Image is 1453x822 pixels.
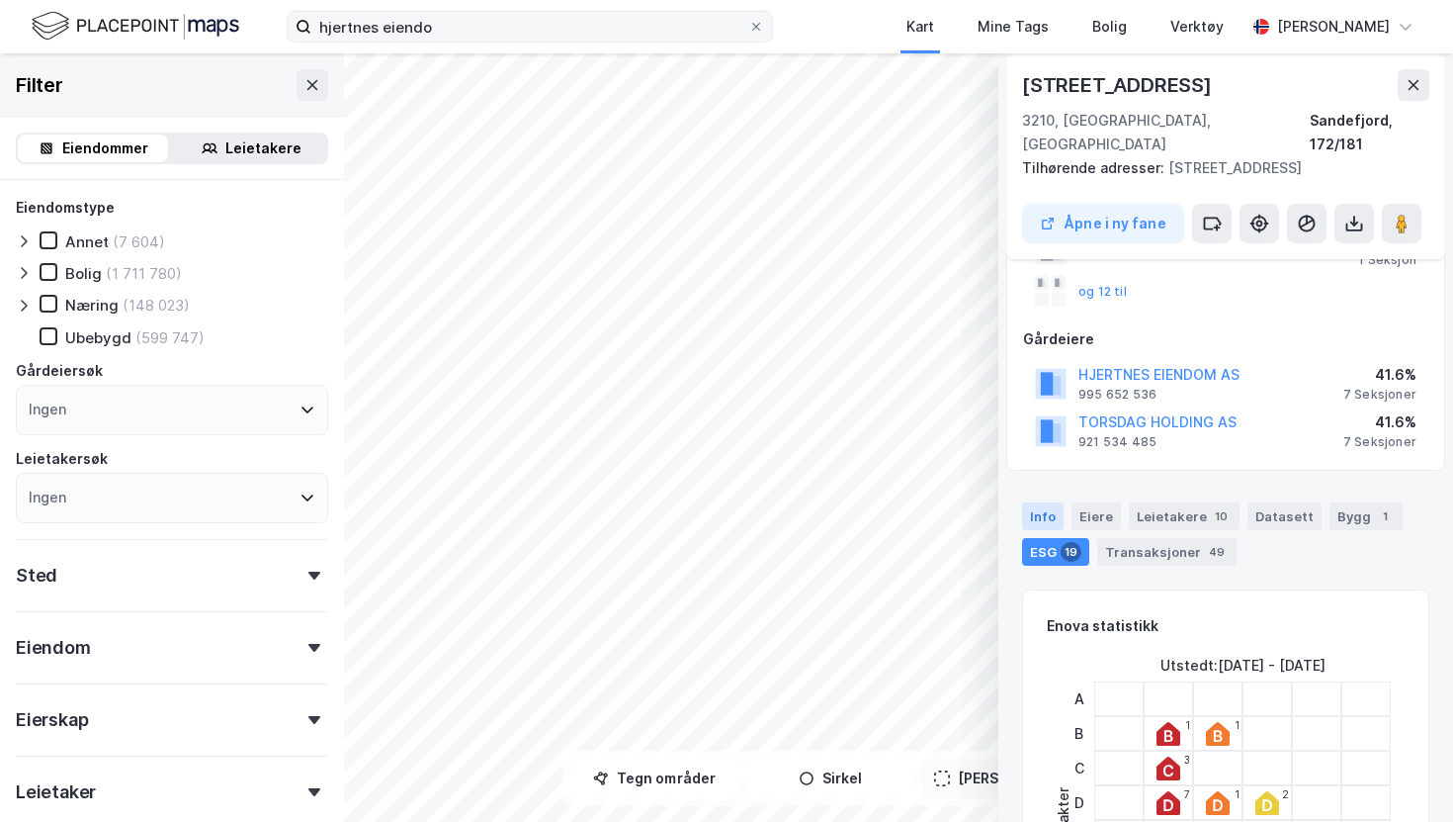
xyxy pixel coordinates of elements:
[1022,109,1310,156] div: 3210, [GEOGRAPHIC_DATA], [GEOGRAPHIC_DATA]
[113,232,165,251] div: (7 604)
[1022,69,1216,101] div: [STREET_ADDRESS]
[1078,434,1156,450] div: 921 534 485
[958,767,1167,790] div: [PERSON_NAME] til kartutsnitt
[1097,538,1237,566] div: Transaksjoner
[16,447,108,471] div: Leietakersøk
[1067,716,1091,751] div: B
[1343,387,1416,403] div: 7 Seksjoner
[1023,327,1428,351] div: Gårdeiere
[16,564,57,588] div: Sted
[32,9,239,44] img: logo.f888ab2527a4732fd821a326f86c7f29.svg
[1184,754,1190,766] div: 3
[1061,542,1081,562] div: 19
[1170,15,1224,39] div: Verktøy
[29,486,66,509] div: Ingen
[1358,252,1416,268] div: 1 Seksjon
[1343,434,1416,450] div: 7 Seksjoner
[1235,788,1239,800] div: 1
[1071,502,1121,530] div: Eiere
[1277,15,1390,39] div: [PERSON_NAME]
[1185,719,1190,731] div: 1
[978,15,1049,39] div: Mine Tags
[16,780,96,804] div: Leietaker
[106,264,182,283] div: (1 711 780)
[62,137,148,160] div: Eiendommer
[65,328,131,347] div: Ubebygd
[1354,727,1453,822] iframe: Chat Widget
[1343,363,1416,387] div: 41.6%
[1247,502,1322,530] div: Datasett
[123,296,190,315] div: (148 023)
[570,759,738,798] button: Tegn områder
[1022,156,1413,180] div: [STREET_ADDRESS]
[225,137,301,160] div: Leietakere
[16,196,115,220] div: Eiendomstype
[16,636,91,660] div: Eiendom
[65,264,102,283] div: Bolig
[1184,788,1190,800] div: 7
[29,398,66,421] div: Ingen
[16,359,103,383] div: Gårdeiersøk
[1022,159,1168,176] span: Tilhørende adresser:
[1022,502,1064,530] div: Info
[1329,502,1403,530] div: Bygg
[1067,682,1091,716] div: A
[65,232,109,251] div: Annet
[1092,15,1127,39] div: Bolig
[311,12,748,42] input: Søk på adresse, matrikkel, gårdeiere, leietakere eller personer
[1282,788,1289,800] div: 2
[1047,614,1158,638] div: Enova statistikk
[1022,204,1184,243] button: Åpne i ny fane
[16,69,63,101] div: Filter
[1310,109,1429,156] div: Sandefjord, 172/181
[65,296,119,315] div: Næring
[906,15,934,39] div: Kart
[1343,411,1416,434] div: 41.6%
[1129,502,1239,530] div: Leietakere
[1067,785,1091,820] div: D
[746,759,914,798] button: Sirkel
[1022,538,1089,566] div: ESG
[1211,506,1232,526] div: 10
[1235,719,1239,731] div: 1
[135,328,205,347] div: (599 747)
[16,708,88,732] div: Eierskap
[1160,654,1325,678] div: Utstedt : [DATE] - [DATE]
[1067,751,1091,785] div: C
[1375,506,1395,526] div: 1
[1078,387,1156,403] div: 995 652 536
[1205,542,1229,562] div: 49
